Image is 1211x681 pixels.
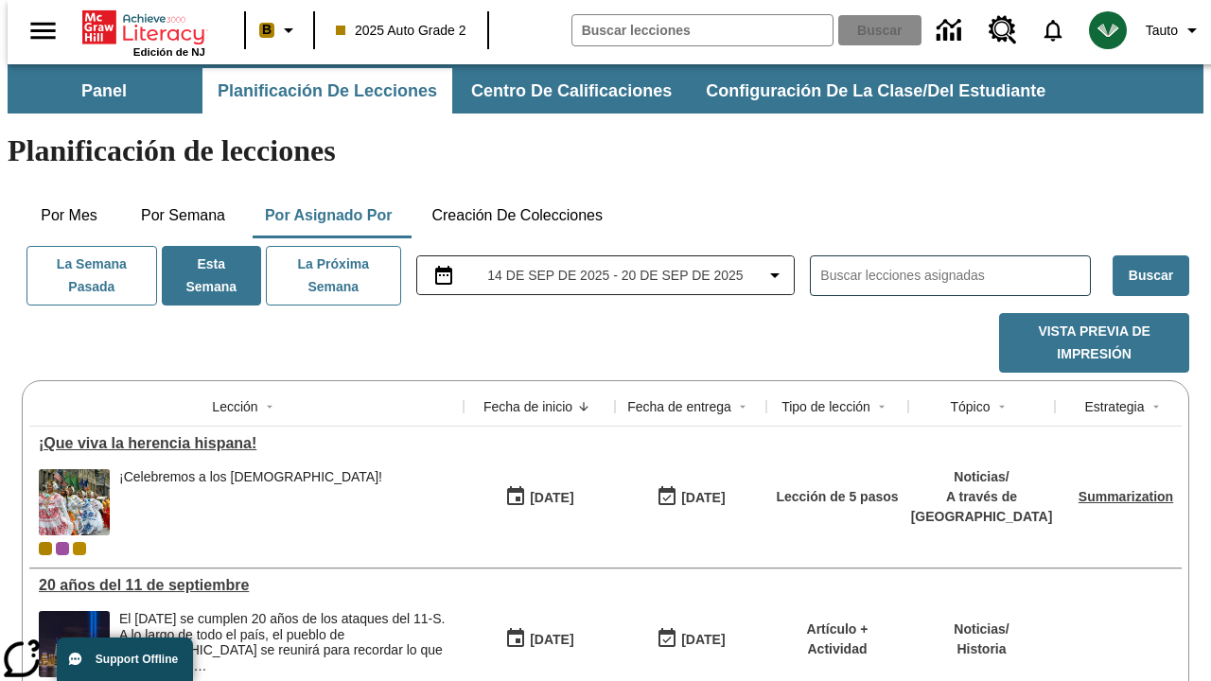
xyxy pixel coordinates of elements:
[56,542,69,555] div: OL 2025 Auto Grade 3
[39,469,110,535] img: dos filas de mujeres hispanas en un desfile que celebra la cultura hispana. Las mujeres lucen col...
[119,611,454,677] div: El 11 de septiembre de 2021 se cumplen 20 años de los ataques del 11-S. A lo largo de todo el paí...
[1146,21,1178,41] span: Tauto
[1079,489,1173,504] a: Summarization
[133,46,205,58] span: Edición de NJ
[999,313,1189,373] button: Vista previa de impresión
[194,658,207,673] span: …
[870,395,893,418] button: Sort
[212,397,257,416] div: Lección
[202,68,452,113] button: Planificación de lecciones
[954,620,1009,639] p: Noticias /
[1113,255,1189,296] button: Buscar
[252,13,307,47] button: Boost El color de la clase es anaranjado claro. Cambiar el color de la clase.
[572,15,833,45] input: Buscar campo
[911,487,1053,527] p: A través de [GEOGRAPHIC_DATA]
[8,133,1203,168] h1: Planificación de lecciones
[820,262,1090,289] input: Buscar lecciones asignadas
[1028,6,1078,55] a: Notificaciones
[650,621,731,657] button: 09/14/25: Último día en que podrá accederse la lección
[1084,397,1144,416] div: Estrategia
[39,577,454,594] a: 20 años del 11 de septiembre, Lecciones
[456,68,687,113] button: Centro de calificaciones
[950,397,990,416] div: Tópico
[119,469,382,485] div: ¡Celebremos a los [DEMOGRAPHIC_DATA]!
[262,18,272,42] span: B
[776,620,899,659] p: Artículo + Actividad
[250,193,408,238] button: Por asignado por
[731,395,754,418] button: Sort
[530,628,573,652] div: [DATE]
[9,68,199,113] button: Panel
[39,435,454,452] a: ¡Que viva la herencia hispana!, Lecciones
[650,480,731,515] button: 09/21/25: Último día en que podrá accederse la lección
[691,68,1061,113] button: Configuración de la clase/del estudiante
[911,467,1053,487] p: Noticias /
[627,397,731,416] div: Fecha de entrega
[162,246,261,306] button: Esta semana
[39,577,454,594] div: 20 años del 11 de septiembre
[487,266,743,286] span: 14 de sep de 2025 - 20 de sep de 2025
[336,21,466,41] span: 2025 Auto Grade 2
[416,193,618,238] button: Creación de colecciones
[1078,6,1138,55] button: Escoja un nuevo avatar
[763,264,786,287] svg: Collapse Date Range Filter
[57,637,193,681] button: Support Offline
[96,653,178,666] span: Support Offline
[119,469,382,535] div: ¡Celebremos a los hispanoamericanos!
[991,395,1013,418] button: Sort
[126,193,240,238] button: Por semana
[119,611,454,674] div: El [DATE] se cumplen 20 años de los ataques del 11-S. A lo largo de todo el país, el pueblo de [G...
[266,246,401,306] button: La próxima semana
[530,486,573,510] div: [DATE]
[483,397,572,416] div: Fecha de inicio
[499,480,580,515] button: 09/15/25: Primer día en que estuvo disponible la lección
[8,64,1203,113] div: Subbarra de navegación
[22,193,116,238] button: Por mes
[499,621,580,657] button: 09/14/25: Primer día en que estuvo disponible la lección
[781,397,870,416] div: Tipo de lección
[39,435,454,452] div: ¡Que viva la herencia hispana!
[8,68,1062,113] div: Subbarra de navegación
[681,628,725,652] div: [DATE]
[1145,395,1167,418] button: Sort
[15,3,71,59] button: Abrir el menú lateral
[776,487,898,507] p: Lección de 5 pasos
[39,611,110,677] img: Tributo con luces en la ciudad de Nueva York desde el Parque Estatal Liberty (Nueva Jersey)
[977,5,1028,56] a: Centro de recursos, Se abrirá en una pestaña nueva.
[82,7,205,58] div: Portada
[925,5,977,57] a: Centro de información
[82,9,205,46] a: Portada
[572,395,595,418] button: Sort
[258,395,281,418] button: Sort
[39,542,52,555] div: Clase actual
[73,542,86,555] div: New 2025 class
[1089,11,1127,49] img: avatar image
[1138,13,1211,47] button: Perfil/Configuración
[425,264,787,287] button: Seleccione el intervalo de fechas opción del menú
[26,246,157,306] button: La semana pasada
[954,639,1009,659] p: Historia
[681,486,725,510] div: [DATE]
